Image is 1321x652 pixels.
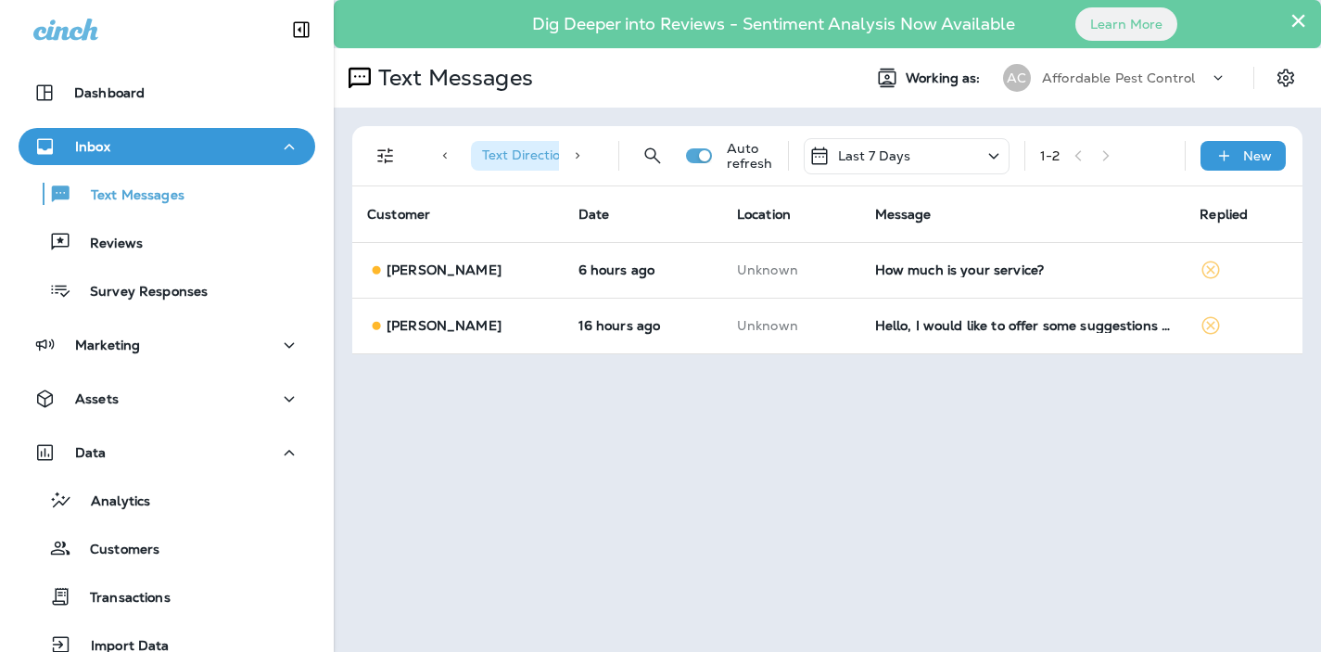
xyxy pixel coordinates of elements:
span: Date [578,206,610,223]
button: Settings [1269,61,1302,95]
button: Dashboard [19,74,315,111]
button: Close [1289,6,1307,35]
button: Survey Responses [19,271,315,310]
p: Customers [71,542,159,559]
button: Learn More [1075,7,1177,41]
p: Auto refresh [727,141,773,171]
button: Text Messages [19,174,315,213]
p: Oct 6, 2025 07:53 AM [578,262,707,277]
span: Customer [367,206,430,223]
p: This customer does not have a last location and the phone number they messaged is not assigned to... [737,318,845,333]
div: How much is your service? [875,262,1171,277]
span: Working as: [906,70,984,86]
p: [PERSON_NAME] [387,262,502,277]
p: [PERSON_NAME] [387,318,502,333]
button: Assets [19,380,315,417]
span: Message [875,206,932,223]
p: Assets [75,391,119,406]
p: Reviews [71,236,143,253]
div: 1 - 2 [1040,148,1060,163]
button: Inbox [19,128,315,165]
button: Data [19,434,315,471]
p: Last 7 Days [838,148,911,163]
div: AC [1003,64,1031,92]
p: Affordable Pest Control [1042,70,1195,85]
p: Oct 5, 2025 09:39 PM [578,318,707,333]
p: Dig Deeper into Reviews - Sentiment Analysis Now Available [478,21,1069,27]
p: Text Messages [371,64,533,92]
p: This customer does not have a last location and the phone number they messaged is not assigned to... [737,262,845,277]
p: Text Messages [72,187,184,205]
p: Inbox [75,139,110,154]
button: Marketing [19,326,315,364]
button: Transactions [19,577,315,616]
button: Customers [19,529,315,568]
span: Location [737,206,791,223]
p: Transactions [71,590,171,607]
span: Replied [1200,206,1248,223]
button: Collapse Sidebar [275,11,327,48]
div: Text Direction:Both [471,141,633,171]
p: New [1243,148,1272,163]
p: Marketing [75,338,140,352]
p: Survey Responses [71,284,208,301]
p: Dashboard [74,85,145,100]
span: Text Direction : Both [482,147,603,163]
div: Hello, I would like to offer some suggestions for your website. No cost, no catch and no strings-... [875,318,1171,333]
p: Data [75,445,107,460]
button: Search Messages [634,137,671,174]
button: Analytics [19,480,315,519]
button: Reviews [19,223,315,262]
button: Filters [367,137,404,174]
p: Analytics [72,493,150,511]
